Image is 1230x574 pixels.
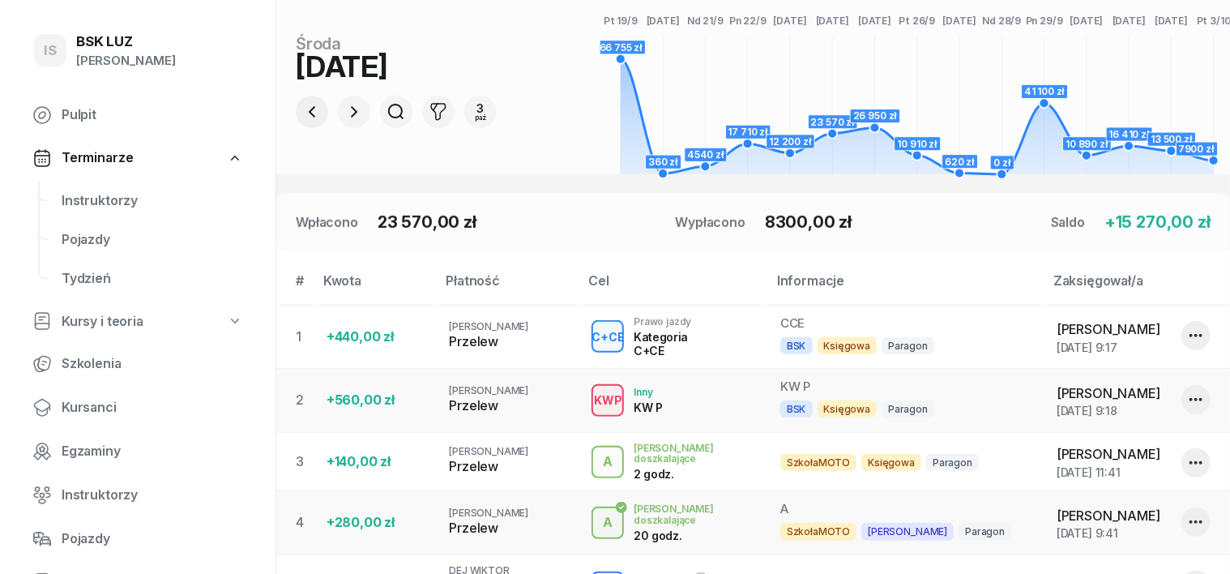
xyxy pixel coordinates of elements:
span: SzkołaMOTO [780,454,856,471]
div: BSK LUZ [76,35,176,49]
div: Przelew [449,456,566,478]
div: [PERSON_NAME] [76,50,176,71]
span: BSK [780,337,813,354]
div: KW P [634,401,663,414]
span: Kursanci [62,397,243,418]
tspan: [DATE] [1155,15,1188,27]
tspan: Nd 21/9 [687,15,724,27]
div: A [596,509,619,537]
div: KW P [780,379,1031,395]
div: A [780,501,1031,517]
div: +140,00 zł [327,452,423,473]
a: Instruktorzy [19,476,256,515]
div: Inny [634,387,663,397]
div: Przelew [449,518,566,539]
div: 2 godz. [634,467,718,481]
div: Prawo jazdy [634,316,718,327]
a: Terminarze [19,139,256,177]
div: [PERSON_NAME] doszkalające [634,503,754,525]
span: [PERSON_NAME] [1057,446,1160,462]
th: Cel [579,270,767,305]
tspan: Nd 28/9 [983,15,1022,27]
a: Instruktorzy [49,182,256,221]
span: [DATE] 9:41 [1057,526,1118,540]
a: Pojazdy [49,221,256,259]
div: 20 godz. [634,529,718,542]
a: Kursanci [19,388,256,427]
span: Tydzień [62,268,243,289]
a: Egzaminy [19,432,256,471]
div: Przelew [449,396,566,417]
div: Przelew [449,332,566,353]
span: Paragon [926,454,979,471]
th: Informacje [767,270,1044,305]
div: [DATE] [296,52,497,81]
button: C+CE [592,320,624,353]
div: Wypłacono [675,212,745,232]
span: Egzaminy [62,441,243,462]
a: Kursy i teoria [19,303,256,341]
div: 3 [475,103,486,114]
span: [PERSON_NAME] [1057,508,1160,524]
tspan: Pn 29/9 [1026,15,1063,27]
span: [PERSON_NAME] [449,320,528,332]
span: Księgowa [818,401,878,418]
div: +440,00 zł [327,327,423,348]
tspan: [DATE] [816,15,849,27]
span: IS [44,44,57,58]
tspan: [DATE] [858,15,891,27]
th: Płatność [436,270,579,305]
span: Szkolenia [62,353,243,375]
span: Kursy i teoria [62,311,143,332]
div: +560,00 zł [327,390,423,411]
div: A [596,448,619,476]
tspan: [DATE] [1070,15,1104,27]
div: Kategoria C+CE [634,330,718,358]
div: Saldo [1051,212,1085,232]
span: [PERSON_NAME] [449,445,528,457]
span: BSK [780,401,813,418]
span: [PERSON_NAME] [861,523,954,540]
span: [PERSON_NAME] [449,507,528,519]
tspan: [DATE] [1113,15,1146,27]
div: +280,00 zł [327,512,423,533]
div: 2 [296,390,314,411]
span: [PERSON_NAME] [1057,321,1160,337]
span: [DATE] 11:41 [1057,465,1121,479]
div: 4 [296,512,314,533]
span: [PERSON_NAME] [449,384,528,396]
span: Instruktorzy [62,191,243,212]
span: Pulpit [62,105,243,126]
tspan: Pt 19/9 [604,15,638,27]
button: A [592,446,624,478]
div: C+CE [585,327,631,347]
span: Pojazdy [62,529,243,550]
a: Tydzień [49,259,256,298]
span: Księgowa [818,337,878,354]
span: Paragon [882,401,934,418]
span: Paragon [959,523,1011,540]
button: A [592,507,624,539]
th: # [276,270,314,305]
div: 1 [296,327,314,348]
div: KWP [587,390,629,410]
span: [DATE] 9:18 [1057,404,1117,418]
span: + [1104,212,1116,232]
button: KWP [592,384,624,417]
span: SzkołaMOTO [780,523,856,540]
span: Księgowa [861,454,921,471]
span: Instruktorzy [62,485,243,506]
span: Pojazdy [62,229,243,251]
th: Kwota [314,270,436,305]
div: Wpłacono [296,212,358,232]
tspan: [DATE] [647,15,680,27]
span: [PERSON_NAME] [1057,385,1160,401]
a: Szkolenia [19,345,256,383]
a: Pojazdy [19,520,256,559]
button: 3paź [464,96,497,128]
a: Pulpit [19,96,256,135]
div: CCE [780,315,1031,332]
tspan: Pt 26/9 [899,15,936,27]
th: Zaksięgował/a [1044,270,1230,305]
div: paź [475,114,486,121]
